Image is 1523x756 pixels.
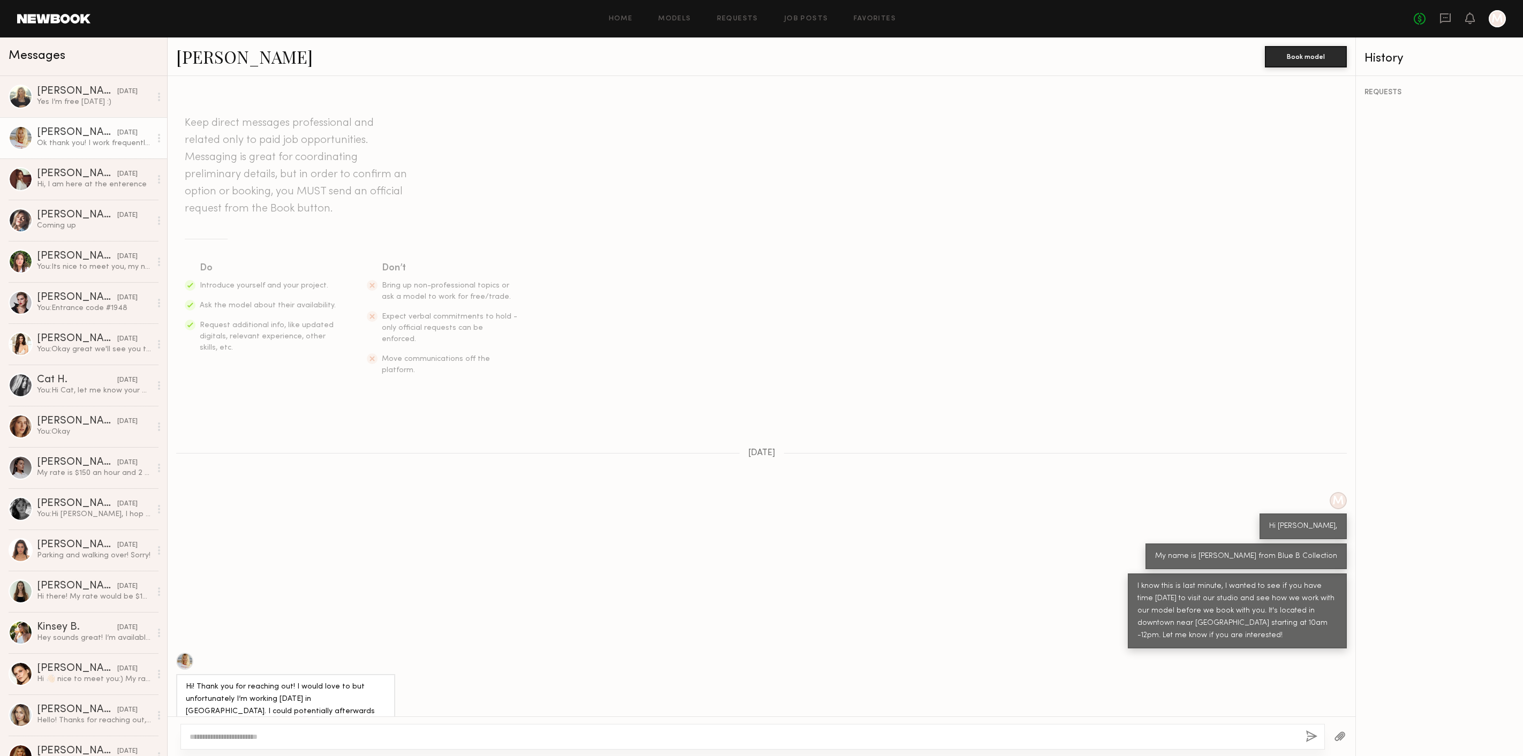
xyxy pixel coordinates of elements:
a: M [1489,10,1506,27]
div: History [1364,52,1514,65]
div: [DATE] [117,458,138,468]
span: Move communications off the platform. [382,356,490,374]
div: Yes I’m free [DATE] :) [37,97,151,107]
div: Don’t [382,261,519,276]
div: [PERSON_NAME] [37,334,117,344]
span: Request additional info, like updated digitals, relevant experience, other skills, etc. [200,322,334,351]
div: Coming up [37,221,151,231]
div: Do [200,261,337,276]
div: You: Hi Cat, let me know your availability [37,385,151,396]
div: Hello! Thanks for reaching out, would love to work with you! My rate would be $150 an hour :) [37,715,151,725]
div: [DATE] [117,705,138,715]
div: [PERSON_NAME] [37,457,117,468]
div: [DATE] [117,499,138,509]
a: Requests [717,16,758,22]
div: Ok thank you! I work frequently with other models and can assure you I would work well with yours... [37,138,151,148]
div: I know this is last minute, I wanted to see if you have time [DATE] to visit our studio and see h... [1137,580,1337,642]
div: Hi [PERSON_NAME], [1269,520,1337,533]
div: [DATE] [117,169,138,179]
span: Expect verbal commitments to hold - only official requests can be enforced. [382,313,517,343]
div: [DATE] [117,623,138,633]
div: You: Okay [37,427,151,437]
div: [PERSON_NAME] [37,498,117,509]
div: [DATE] [117,540,138,550]
div: [PERSON_NAME] [37,663,117,674]
div: Kinsey B. [37,622,117,633]
span: Ask the model about their availability. [200,302,336,309]
span: Messages [9,50,65,62]
a: Models [658,16,691,22]
div: [DATE] [117,664,138,674]
div: REQUESTS [1364,89,1514,96]
div: [PERSON_NAME] [37,86,117,97]
div: [DATE] [117,581,138,592]
span: [DATE] [748,449,775,458]
div: Hi 👋🏻 nice to meet you:) My rate is 150$ per hour, minimum of two hours. [37,674,151,684]
div: [PERSON_NAME] [37,169,117,179]
div: [DATE] [117,293,138,303]
div: You: Its nice to meet you, my name is [PERSON_NAME] and I am the Head Designer at Blue B Collecti... [37,262,151,272]
div: [DATE] [117,128,138,138]
div: Hi there! My rate would be $100/hr after fees so a $200 flat rate. [37,592,151,602]
button: Book model [1265,46,1347,67]
div: Cat H. [37,375,117,385]
div: My rate is $150 an hour and 2 hours minimum [37,468,151,478]
div: You: Entrance code #1948 [37,303,151,313]
div: Parking and walking over! Sorry! [37,550,151,561]
a: Favorites [854,16,896,22]
div: [DATE] [117,87,138,97]
div: [DATE] [117,252,138,262]
div: [PERSON_NAME] [37,540,117,550]
a: [PERSON_NAME] [176,45,313,68]
div: You: Okay great we'll see you then [37,344,151,354]
div: Hi, I am here at the enterence [37,179,151,190]
span: Bring up non-professional topics or ask a model to work for free/trade. [382,282,511,300]
div: Hi! Thank you for reaching out! I would love to but unfortunately I’m working [DATE] in [GEOGRAPH... [186,681,386,730]
div: [PERSON_NAME] [37,292,117,303]
div: My name is [PERSON_NAME] from Blue B Collection [1155,550,1337,563]
div: [DATE] [117,210,138,221]
header: Keep direct messages professional and related only to paid job opportunities. Messaging is great ... [185,115,410,217]
div: [PERSON_NAME] [37,581,117,592]
div: [DATE] [117,417,138,427]
div: [DATE] [117,334,138,344]
div: [PERSON_NAME] [37,705,117,715]
div: [DATE] [117,375,138,385]
div: You: Hi [PERSON_NAME], I hop you are well :) I just wanted to see if your available [DATE] (5/20)... [37,509,151,519]
div: [PERSON_NAME] [37,127,117,138]
div: [PERSON_NAME] [37,210,117,221]
a: Home [609,16,633,22]
div: [PERSON_NAME] [37,416,117,427]
a: Job Posts [784,16,828,22]
div: Hey sounds great! I’m available [DATE] & [DATE]! My current rate is $120 per hr 😊 [37,633,151,643]
span: Introduce yourself and your project. [200,282,328,289]
a: Book model [1265,51,1347,61]
div: [PERSON_NAME] [37,251,117,262]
